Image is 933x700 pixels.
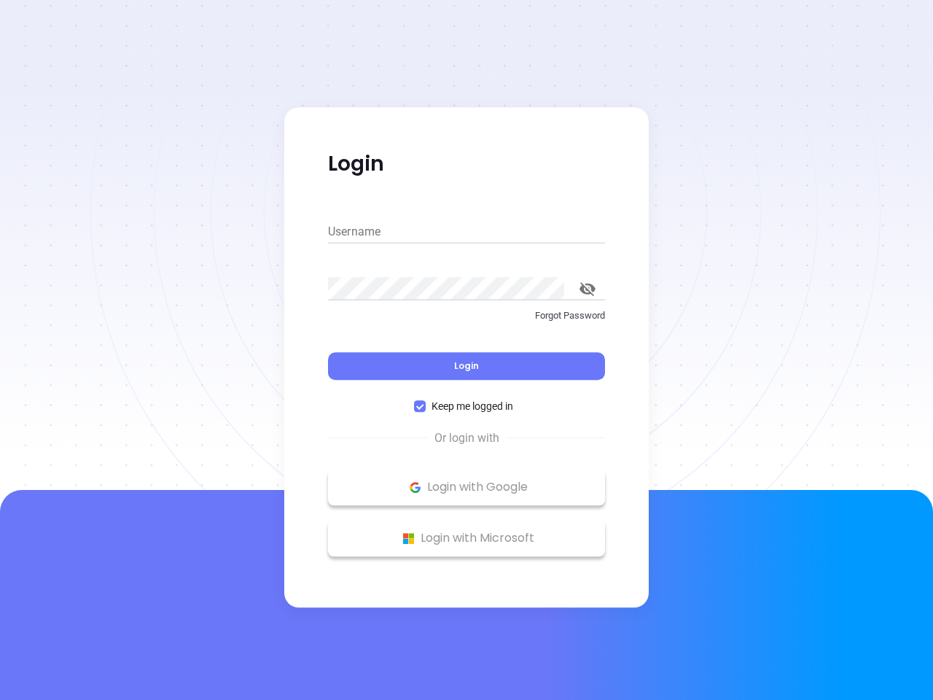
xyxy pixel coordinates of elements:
p: Login [328,151,605,177]
p: Login with Google [335,476,598,498]
p: Forgot Password [328,308,605,323]
a: Forgot Password [328,308,605,335]
p: Login with Microsoft [335,527,598,549]
button: Microsoft Logo Login with Microsoft [328,520,605,556]
button: Google Logo Login with Google [328,469,605,505]
span: Or login with [427,429,507,447]
button: toggle password visibility [570,271,605,306]
img: Microsoft Logo [399,529,418,548]
img: Google Logo [406,478,424,497]
span: Login [454,359,479,372]
button: Login [328,352,605,380]
span: Keep me logged in [426,398,519,414]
